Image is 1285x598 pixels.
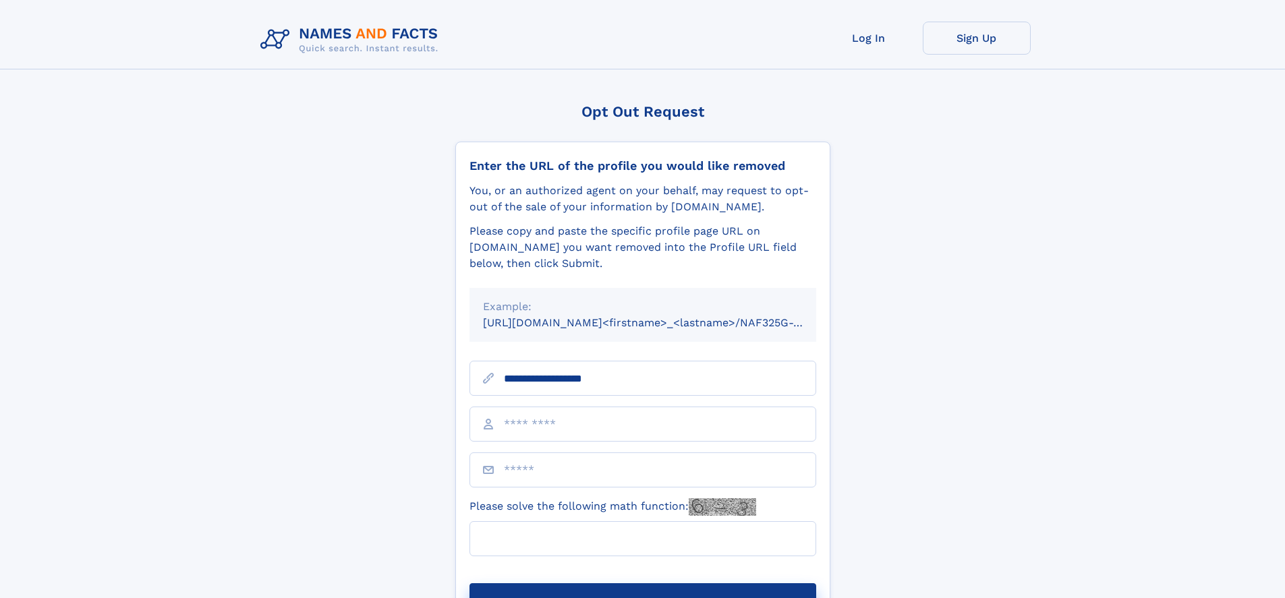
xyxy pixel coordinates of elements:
label: Please solve the following math function: [469,498,756,516]
a: Log In [815,22,923,55]
img: Logo Names and Facts [255,22,449,58]
a: Sign Up [923,22,1031,55]
div: Enter the URL of the profile you would like removed [469,158,816,173]
div: Please copy and paste the specific profile page URL on [DOMAIN_NAME] you want removed into the Pr... [469,223,816,272]
div: You, or an authorized agent on your behalf, may request to opt-out of the sale of your informatio... [469,183,816,215]
div: Opt Out Request [455,103,830,120]
div: Example: [483,299,803,315]
small: [URL][DOMAIN_NAME]<firstname>_<lastname>/NAF325G-xxxxxxxx [483,316,842,329]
